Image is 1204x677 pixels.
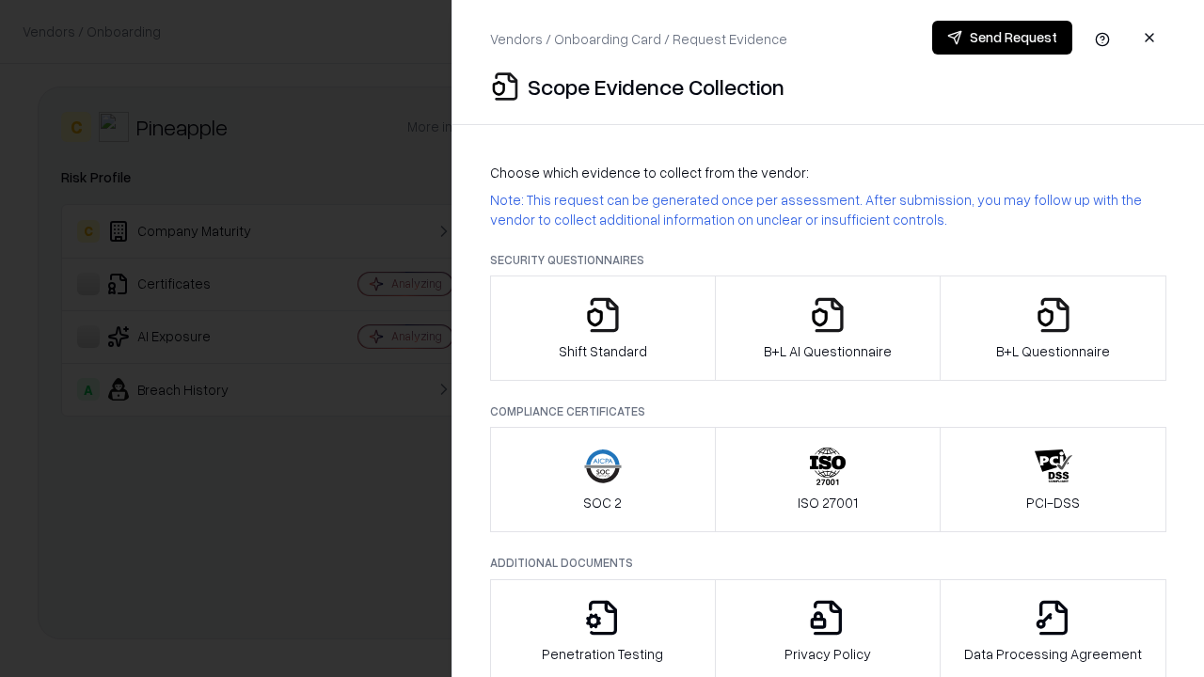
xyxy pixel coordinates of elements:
p: Additional Documents [490,555,1166,571]
p: Data Processing Agreement [964,644,1142,664]
button: ISO 27001 [715,427,942,532]
button: Shift Standard [490,276,716,381]
p: Privacy Policy [784,644,871,664]
p: B+L AI Questionnaire [764,341,892,361]
p: Vendors / Onboarding Card / Request Evidence [490,29,787,49]
p: Security Questionnaires [490,252,1166,268]
p: Note: This request can be generated once per assessment. After submission, you may follow up with... [490,190,1166,229]
button: PCI-DSS [940,427,1166,532]
button: B+L Questionnaire [940,276,1166,381]
button: SOC 2 [490,427,716,532]
p: Choose which evidence to collect from the vendor: [490,163,1166,182]
button: B+L AI Questionnaire [715,276,942,381]
p: Penetration Testing [542,644,663,664]
p: Shift Standard [559,341,647,361]
p: Scope Evidence Collection [528,71,784,102]
p: ISO 27001 [798,493,858,512]
p: PCI-DSS [1026,493,1080,512]
p: Compliance Certificates [490,403,1166,419]
button: Send Request [932,21,1072,55]
p: SOC 2 [583,493,622,512]
p: B+L Questionnaire [996,341,1110,361]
